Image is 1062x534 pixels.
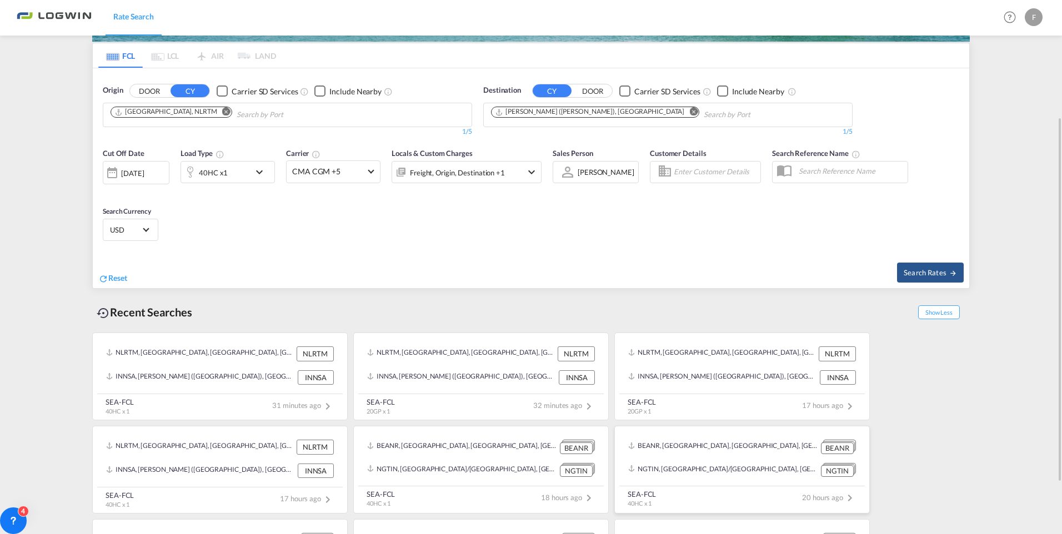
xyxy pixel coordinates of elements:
recent-search-card: NLRTM, [GEOGRAPHIC_DATA], [GEOGRAPHIC_DATA], [GEOGRAPHIC_DATA], [GEOGRAPHIC_DATA] NLRTMINNSA, [PE... [614,333,870,420]
span: 20GP x 1 [628,407,651,415]
md-icon: icon-chevron-right [321,493,334,506]
recent-search-card: NLRTM, [GEOGRAPHIC_DATA], [GEOGRAPHIC_DATA], [GEOGRAPHIC_DATA], [GEOGRAPHIC_DATA] NLRTMINNSA, [PE... [92,426,348,513]
button: Remove [215,107,232,118]
div: NLRTM [297,440,334,454]
div: 1/5 [103,127,472,137]
span: Sales Person [553,149,593,158]
div: NLRTM, Rotterdam, Netherlands, Western Europe, Europe [628,346,816,361]
span: 17 hours ago [280,494,334,503]
span: Search Reference Name [772,149,860,158]
div: SEA-FCL [367,397,395,407]
input: Chips input. [704,106,809,124]
span: Locals & Custom Charges [392,149,473,158]
recent-search-card: BEANR, [GEOGRAPHIC_DATA], [GEOGRAPHIC_DATA], [GEOGRAPHIC_DATA], [GEOGRAPHIC_DATA] BEANRNGTIN, [GE... [614,426,870,513]
input: Chips input. [237,106,342,124]
div: [DATE] [121,168,144,178]
md-icon: Unchecked: Ignores neighbouring ports when fetching rates.Checked : Includes neighbouring ports w... [788,87,796,96]
div: INNSA, Jawaharlal Nehru (Nhava Sheva), India, Indian Subcontinent, Asia Pacific [106,464,295,478]
span: 31 minutes ago [272,401,334,410]
div: 40HC x1icon-chevron-down [181,161,275,183]
span: Origin [103,85,123,96]
button: DOOR [130,85,169,98]
button: CY [533,84,572,97]
div: NLRTM [558,346,595,361]
span: Help [1000,8,1019,27]
div: INNSA [298,464,334,478]
md-checkbox: Checkbox No Ink [717,85,784,97]
md-icon: icon-chevron-right [582,491,595,505]
div: icon-refreshReset [98,273,127,285]
md-checkbox: Checkbox No Ink [619,85,700,97]
div: INNSA, Jawaharlal Nehru (Nhava Sheva), India, Indian Subcontinent, Asia Pacific [106,370,295,385]
span: Destination [483,85,521,96]
div: 40HC x1 [199,165,228,180]
div: NLRTM, Rotterdam, Netherlands, Western Europe, Europe [106,440,294,454]
div: NGTIN, Tincan/Lagos, Nigeria, Western Africa, Africa [628,463,818,477]
md-icon: icon-backup-restore [97,306,110,320]
span: USD [110,225,141,235]
div: Freight Origin Destination Dock Stuffing [410,165,505,180]
span: 40HC x 1 [106,501,129,508]
span: Rate Search [113,12,154,21]
div: INNSA [559,370,595,385]
span: Show Less [918,305,960,319]
div: NGTIN [560,465,593,477]
div: Recent Searches [92,300,197,325]
div: NLRTM, Rotterdam, Netherlands, Western Europe, Europe [367,346,555,361]
md-icon: icon-chevron-right [843,491,856,505]
img: bc73a0e0d8c111efacd525e4c8ad7d32.png [17,5,92,30]
span: 17 hours ago [802,401,856,410]
div: SEA-FCL [106,490,134,500]
div: SEA-FCL [367,489,395,499]
md-icon: icon-chevron-right [321,400,334,413]
div: BEANR, Antwerp, Belgium, Western Europe, Europe [367,440,557,454]
div: NLRTM, Rotterdam, Netherlands, Western Europe, Europe [106,346,294,361]
div: Carrier SD Services [232,86,298,97]
div: BEANR, Antwerp, Belgium, Western Europe, Europe [628,440,818,454]
div: Include Nearby [329,86,382,97]
div: [DATE] [103,161,169,184]
md-icon: icon-chevron-right [582,400,595,413]
span: Cut Off Date [103,149,144,158]
button: DOOR [573,85,612,98]
div: INNSA [820,370,856,385]
md-chips-wrap: Chips container. Use arrow keys to select chips. [489,103,814,124]
md-tab-item: FCL [98,43,143,68]
span: 40HC x 1 [106,407,129,415]
md-icon: icon-arrow-right [949,269,957,277]
md-pagination-wrapper: Use the left and right arrow keys to navigate between tabs [98,43,276,68]
div: [PERSON_NAME] [578,168,634,177]
input: Enter Customer Details [674,164,757,180]
md-icon: icon-refresh [98,274,108,284]
span: 40HC x 1 [628,500,652,507]
md-icon: icon-information-outline [216,150,224,159]
div: BEANR [560,442,593,454]
span: 20GP x 1 [367,407,390,415]
div: Carrier SD Services [634,86,700,97]
recent-search-card: BEANR, [GEOGRAPHIC_DATA], [GEOGRAPHIC_DATA], [GEOGRAPHIC_DATA], [GEOGRAPHIC_DATA] BEANRNGTIN, [GE... [353,426,609,513]
div: F [1025,8,1043,26]
md-chips-wrap: Chips container. Use arrow keys to select chips. [109,103,347,124]
span: 32 minutes ago [533,401,595,410]
div: 1/5 [483,127,853,137]
span: 20 hours ago [802,493,856,502]
recent-search-card: NLRTM, [GEOGRAPHIC_DATA], [GEOGRAPHIC_DATA], [GEOGRAPHIC_DATA], [GEOGRAPHIC_DATA] NLRTMINNSA, [PE... [353,333,609,420]
div: NGTIN [821,465,854,477]
md-datepicker: Select [103,183,111,198]
div: INNSA [298,370,334,385]
div: SEA-FCL [628,397,656,407]
span: Customer Details [650,149,706,158]
button: CY [171,84,209,97]
span: Search Currency [103,207,151,215]
div: OriginDOOR CY Checkbox No InkUnchecked: Search for CY (Container Yard) services for all selected ... [93,68,969,288]
div: Freight Origin Destination Dock Stuffingicon-chevron-down [392,161,542,183]
span: Reset [108,273,127,283]
div: Include Nearby [732,86,784,97]
md-icon: The selected Trucker/Carrierwill be displayed in the rate results If the rates are from another f... [312,150,320,159]
md-checkbox: Checkbox No Ink [314,85,382,97]
button: Remove [682,107,699,118]
span: Carrier [286,149,320,158]
span: 40HC x 1 [367,500,390,507]
div: NLRTM [297,346,334,361]
div: SEA-FCL [106,397,134,407]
